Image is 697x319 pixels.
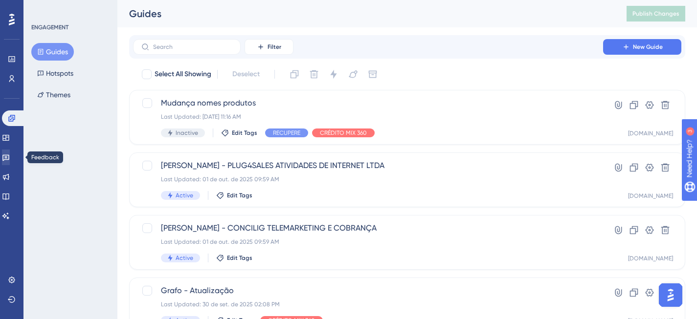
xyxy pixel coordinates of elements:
[161,175,575,183] div: Last Updated: 01 de out. de 2025 09:59 AM
[161,160,575,171] span: [PERSON_NAME] - PLUG4SALES ATIVIDADES DE INTERNET LTDA
[129,7,602,21] div: Guides
[176,254,193,262] span: Active
[216,191,252,199] button: Edit Tags
[176,191,193,199] span: Active
[627,6,685,21] button: Publish Changes
[320,129,367,137] span: CRÉDITO MIX 360
[68,5,71,13] div: 3
[656,280,685,310] iframe: UserGuiding AI Assistant Launcher
[176,129,198,137] span: Inactive
[632,10,679,18] span: Publish Changes
[227,191,252,199] span: Edit Tags
[633,43,663,51] span: New Guide
[603,39,681,55] button: New Guide
[232,68,260,80] span: Deselect
[232,129,257,137] span: Edit Tags
[161,300,575,308] div: Last Updated: 30 de set. de 2025 02:08 PM
[153,43,232,50] input: Search
[221,129,257,137] button: Edit Tags
[31,64,79,82] button: Hotspots
[216,254,252,262] button: Edit Tags
[628,129,673,137] div: [DOMAIN_NAME]
[273,129,300,137] span: RECUPERE
[161,113,575,121] div: Last Updated: [DATE] 11:16 AM
[224,65,269,83] button: Deselect
[227,254,252,262] span: Edit Tags
[31,86,76,104] button: Themes
[161,222,575,234] span: [PERSON_NAME] - CONCILIG TELEMARKETING E COBRANÇA
[161,285,575,297] span: Grafo - Atualização
[245,39,293,55] button: Filter
[161,238,575,246] div: Last Updated: 01 de out. de 2025 09:59 AM
[628,255,673,262] div: [DOMAIN_NAME]
[628,192,673,200] div: [DOMAIN_NAME]
[31,23,68,31] div: ENGAGEMENT
[268,43,281,51] span: Filter
[161,97,575,109] span: Mudança nomes produtos
[23,2,61,14] span: Need Help?
[155,68,211,80] span: Select All Showing
[31,43,74,61] button: Guides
